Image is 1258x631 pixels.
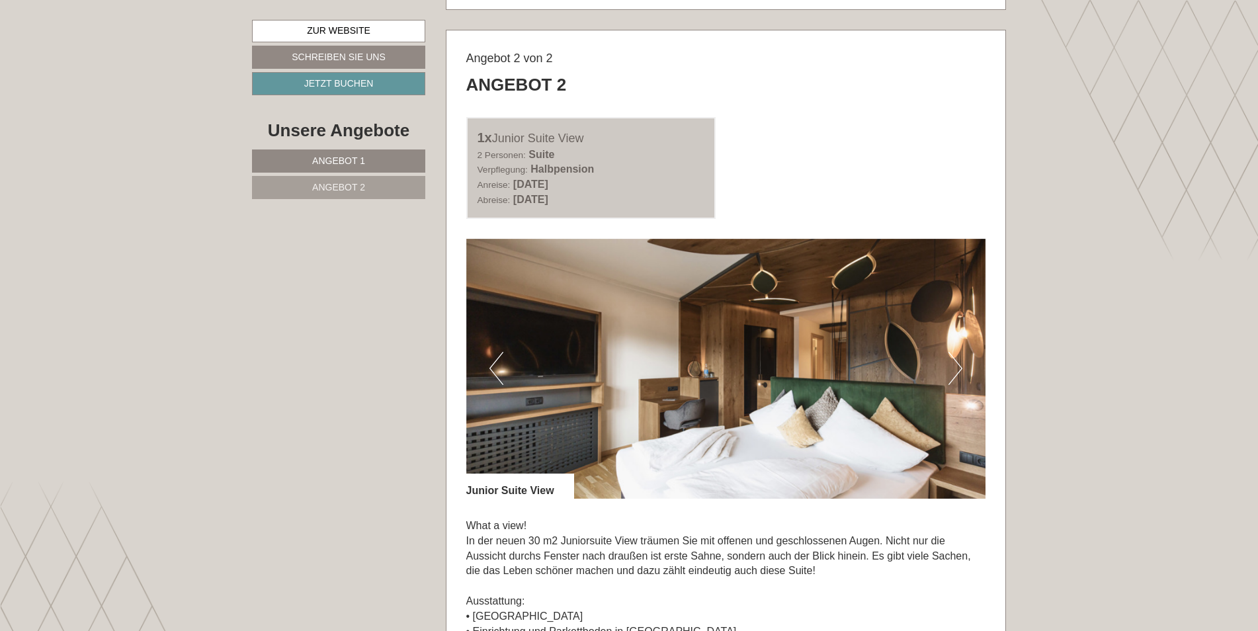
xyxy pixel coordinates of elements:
div: Unsere Angebote [252,118,425,143]
span: Angebot 2 [312,182,365,192]
b: Suite [528,149,554,160]
button: Previous [489,352,503,385]
small: Verpflegung: [478,165,528,175]
small: Abreise: [478,195,511,205]
div: Junior Suite View [478,128,705,147]
b: [DATE] [513,194,548,205]
span: Angebot 1 [312,155,365,166]
a: Jetzt buchen [252,72,425,95]
div: Junior Suite View [466,474,574,499]
a: Schreiben Sie uns [252,46,425,69]
small: 2 Personen: [478,150,526,160]
a: Zur Website [252,20,425,42]
b: [DATE] [513,179,548,190]
img: image [466,239,986,499]
span: Angebot 2 von 2 [466,52,553,65]
button: Next [948,352,962,385]
div: Angebot 2 [466,73,567,97]
small: Anreise: [478,180,511,190]
b: Halbpension [530,163,594,175]
b: 1x [478,130,492,145]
